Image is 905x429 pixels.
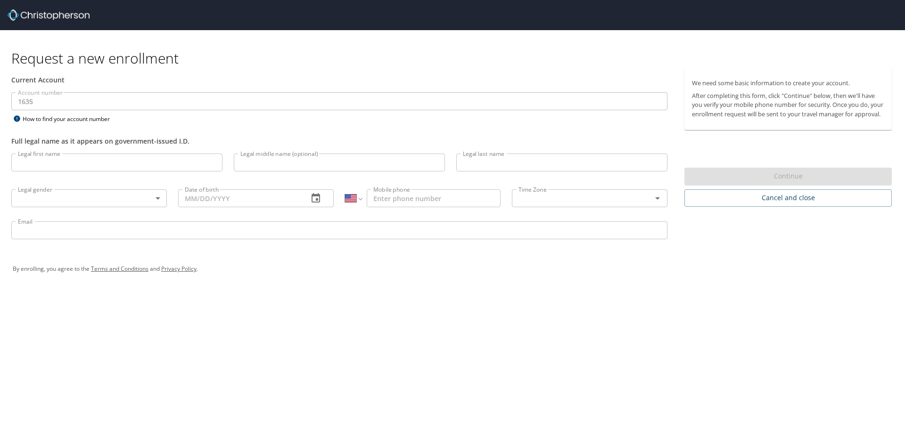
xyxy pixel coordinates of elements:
[684,189,892,207] button: Cancel and close
[692,192,884,204] span: Cancel and close
[11,75,667,85] div: Current Account
[11,136,667,146] div: Full legal name as it appears on government-issued I.D.
[11,49,899,67] h1: Request a new enrollment
[11,189,167,207] div: ​
[651,192,664,205] button: Open
[8,9,90,21] img: cbt logo
[178,189,301,207] input: MM/DD/YYYY
[692,79,884,88] p: We need some basic information to create your account.
[692,91,884,119] p: After completing this form, click "Continue" below, then we'll have you verify your mobile phone ...
[161,265,197,273] a: Privacy Policy
[13,257,892,281] div: By enrolling, you agree to the and .
[367,189,501,207] input: Enter phone number
[11,113,129,125] div: How to find your account number
[91,265,148,273] a: Terms and Conditions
